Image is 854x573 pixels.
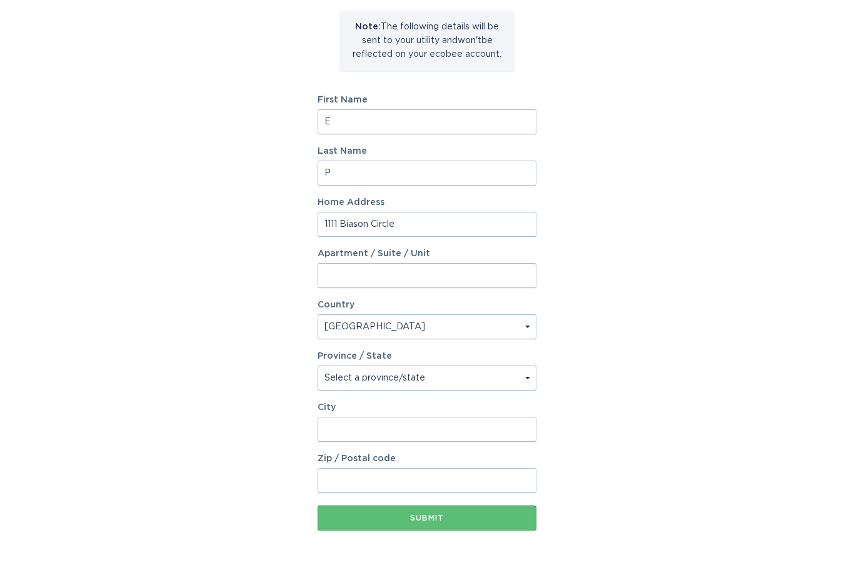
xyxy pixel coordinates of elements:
[318,403,536,412] label: City
[318,352,392,361] label: Province / State
[318,249,536,258] label: Apartment / Suite / Unit
[318,147,536,156] label: Last Name
[318,301,354,309] label: Country
[355,22,381,31] strong: Note:
[318,198,536,207] label: Home Address
[318,454,536,463] label: Zip / Postal code
[349,20,505,61] p: The following details will be sent to your utility and won't be reflected on your ecobee account.
[324,514,530,522] div: Submit
[318,96,536,104] label: First Name
[318,506,536,531] button: Submit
